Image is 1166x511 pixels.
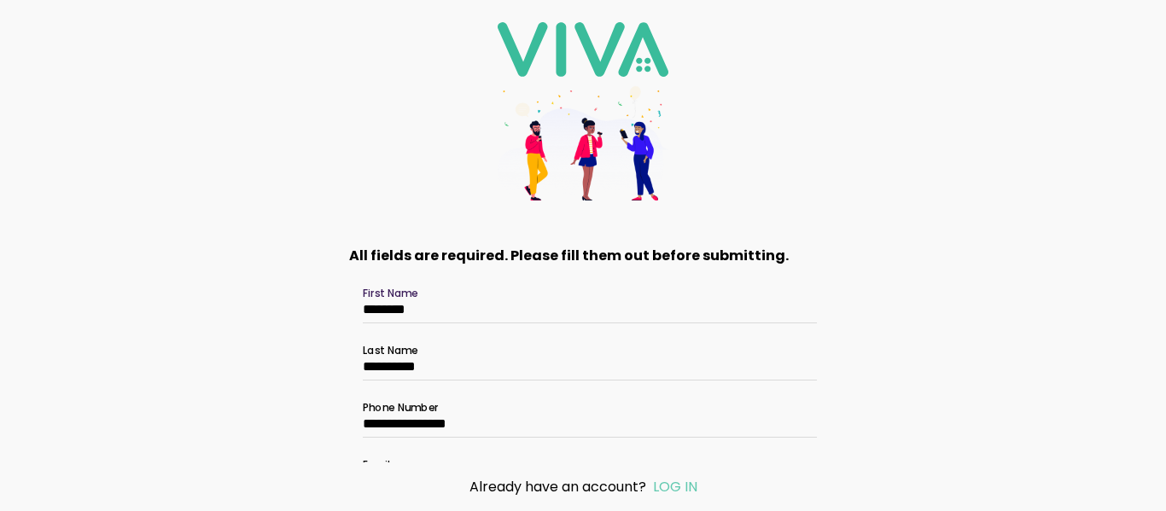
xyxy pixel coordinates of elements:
[363,359,803,374] input: Last Name
[363,302,803,316] input: First Name
[383,476,783,497] div: Already have an account?
[363,416,803,431] input: Phone Number
[653,477,697,496] a: LOG IN
[349,246,789,265] strong: All fields are required. Please fill them out before submitting.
